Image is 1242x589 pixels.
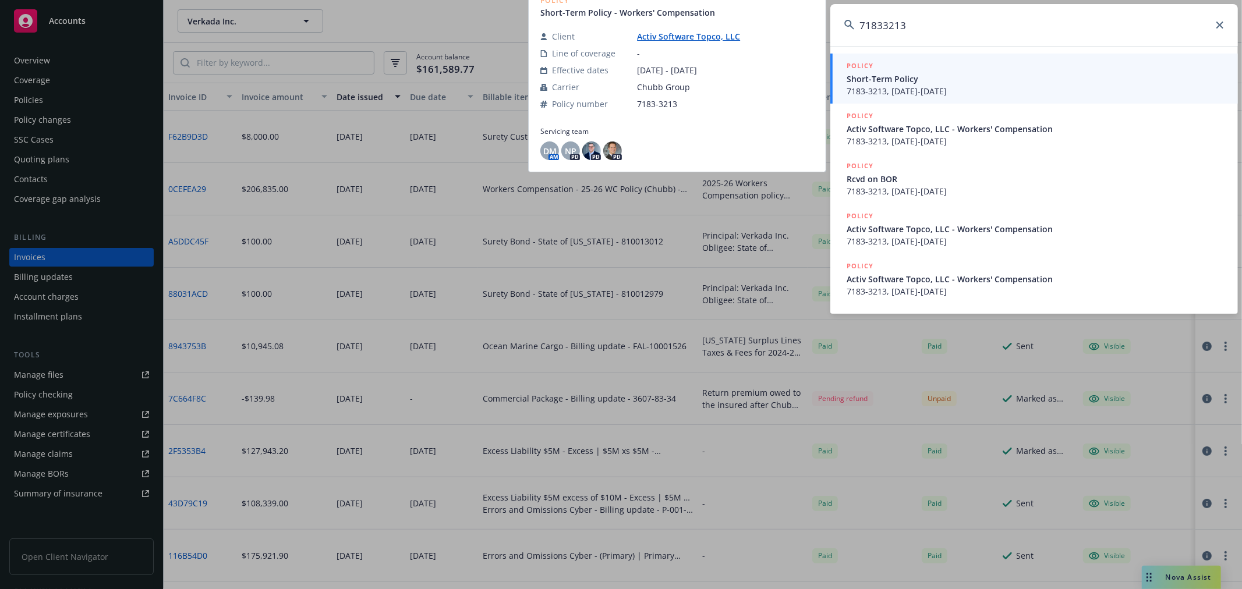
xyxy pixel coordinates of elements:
input: Search... [830,4,1238,46]
a: POLICYActiv Software Topco, LLC - Workers' Compensation7183-3213, [DATE]-[DATE] [830,254,1238,304]
span: Activ Software Topco, LLC - Workers' Compensation [847,273,1224,285]
h5: POLICY [847,60,873,72]
span: Activ Software Topco, LLC - Workers' Compensation [847,223,1224,235]
span: 7183-3213, [DATE]-[DATE] [847,285,1224,297]
a: POLICYActiv Software Topco, LLC - Workers' Compensation7183-3213, [DATE]-[DATE] [830,104,1238,154]
span: 7183-3213, [DATE]-[DATE] [847,235,1224,247]
h5: POLICY [847,160,873,172]
span: Short-Term Policy [847,73,1224,85]
a: POLICYActiv Software Topco, LLC - Workers' Compensation7183-3213, [DATE]-[DATE] [830,204,1238,254]
span: 7183-3213, [DATE]-[DATE] [847,135,1224,147]
h5: POLICY [847,210,873,222]
span: 7183-3213, [DATE]-[DATE] [847,185,1224,197]
a: POLICYShort-Term Policy7183-3213, [DATE]-[DATE] [830,54,1238,104]
h5: POLICY [847,260,873,272]
h5: POLICY [847,110,873,122]
span: Rcvd on BOR [847,173,1224,185]
a: POLICYRcvd on BOR7183-3213, [DATE]-[DATE] [830,154,1238,204]
span: 7183-3213, [DATE]-[DATE] [847,85,1224,97]
span: Activ Software Topco, LLC - Workers' Compensation [847,123,1224,135]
